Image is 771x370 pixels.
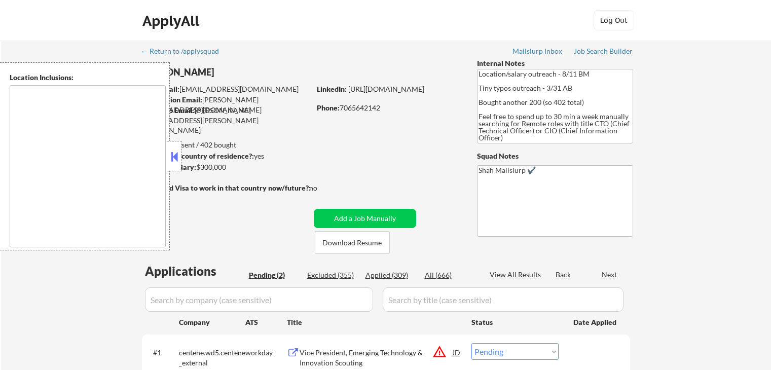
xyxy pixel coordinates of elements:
[573,317,618,327] div: Date Applied
[315,231,390,254] button: Download Resume
[317,103,460,113] div: 7065642142
[142,95,310,115] div: [PERSON_NAME][EMAIL_ADDRESS][DOMAIN_NAME]
[365,270,416,280] div: Applied (309)
[594,10,634,30] button: Log Out
[245,317,287,327] div: ATS
[142,183,311,192] strong: Will need Visa to work in that country now/future?:
[574,48,633,55] div: Job Search Builder
[249,270,300,280] div: Pending (2)
[141,162,310,172] div: $300,000
[142,66,350,79] div: [PERSON_NAME]
[10,72,166,83] div: Location Inclusions:
[179,317,245,327] div: Company
[477,58,633,68] div: Internal Notes
[141,152,254,160] strong: Can work in country of residence?:
[142,84,310,94] div: [EMAIL_ADDRESS][DOMAIN_NAME]
[556,270,572,280] div: Back
[383,287,623,312] input: Search by title (case sensitive)
[300,348,453,367] div: Vice President, Emerging Technology & Innovation Scouting
[602,270,618,280] div: Next
[314,209,416,228] button: Add a Job Manually
[141,47,229,57] a: ← Return to /applysquad
[348,85,424,93] a: [URL][DOMAIN_NAME]
[145,287,373,312] input: Search by company (case sensitive)
[141,140,310,150] div: 309 sent / 402 bought
[145,265,245,277] div: Applications
[141,151,307,161] div: yes
[317,85,347,93] strong: LinkedIn:
[512,48,563,55] div: Mailslurp Inbox
[425,270,475,280] div: All (666)
[471,313,559,331] div: Status
[432,345,447,359] button: warning_amber
[142,12,202,29] div: ApplyAll
[179,348,245,367] div: centene.wd5.centene_external
[477,151,633,161] div: Squad Notes
[307,270,358,280] div: Excluded (355)
[287,317,462,327] div: Title
[452,343,462,361] div: JD
[490,270,544,280] div: View All Results
[317,103,340,112] strong: Phone:
[142,105,310,135] div: [PERSON_NAME][EMAIL_ADDRESS][PERSON_NAME][DOMAIN_NAME]
[245,348,287,358] div: workday
[141,48,229,55] div: ← Return to /applysquad
[153,348,171,358] div: #1
[512,47,563,57] a: Mailslurp Inbox
[309,183,338,193] div: no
